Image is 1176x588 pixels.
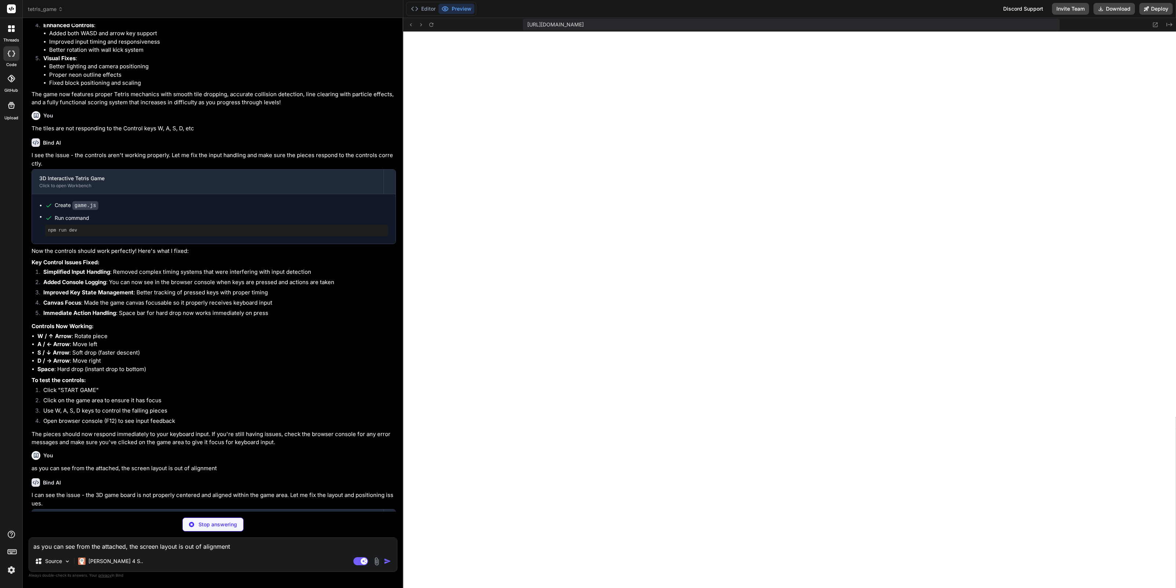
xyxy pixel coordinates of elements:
img: icon [384,558,391,565]
label: GitHub [4,87,18,94]
li: Click on the game area to ensure it has focus [37,396,396,407]
strong: Controls Now Working: [32,323,94,330]
li: Use W, A, S, D keys to control the falling pieces [37,407,396,417]
span: [URL][DOMAIN_NAME] [527,21,584,28]
strong: S / ↓ Arrow [37,349,69,356]
div: Create [55,202,98,209]
img: Claude 4 Sonnet [78,558,85,565]
img: Pick Models [64,558,70,565]
li: Improved input timing and responsiveness [49,38,396,46]
strong: D / → Arrow [37,357,70,364]
strong: Canvas Focus [43,299,81,306]
label: Upload [4,115,18,121]
strong: Immediate Action Handling [43,309,116,316]
strong: To test the controls: [32,377,86,384]
p: The pieces should now respond immediately to your keyboard input. If you're still having issues, ... [32,430,396,447]
label: threads [3,37,19,43]
li: : Removed complex timing systems that were interfering with input detection [37,268,396,278]
p: Now the controls should work perfectly! Here's what I fixed: [32,247,396,255]
iframe: Preview [403,32,1176,588]
strong: W / ↑ Arrow [37,333,72,340]
li: : Move right [37,357,396,365]
li: : Space bar for hard drop now works immediately on press [37,309,396,319]
li: : Hard drop (instant drop to bottom) [37,365,396,374]
h6: You [43,112,53,119]
p: [PERSON_NAME] 4 S.. [88,558,143,565]
div: Click to open Workbench [39,183,376,189]
li: : You can now see in the browser console when keys are pressed and actions are taken [37,278,396,288]
button: 3D Interactive Tetris GameClick to open Workbench [32,170,383,194]
strong: Enhanced Controls [43,22,94,29]
strong: Improved Key State Management [43,289,134,296]
li: : Better tracking of pressed keys with proper timing [37,288,396,299]
li: : Move left [37,340,396,349]
li: Fixed block positioning and scaling [49,79,396,87]
div: 3D Interactive Tetris Game [39,175,376,182]
strong: Key Control Issues Fixed: [32,259,99,266]
strong: Added Console Logging [43,279,106,286]
p: The game now features proper Tetris mechanics with smooth tile dropping, accurate collision detec... [32,90,396,107]
li: Open browser console (F12) to see input feedback [37,417,396,427]
strong: Simplified Input Handling [43,268,110,275]
button: Download [1093,3,1135,15]
li: : Soft drop (faster descent) [37,349,396,357]
p: I see the issue - the controls aren't working properly. Let me fix the input handling and make su... [32,151,396,168]
p: as you can see from the attached, the screen layout is out of alignment [32,464,396,473]
p: Source [45,558,62,565]
button: 3D Interactive Tetris GameClick to open Workbench [32,509,383,534]
img: settings [5,564,18,576]
span: tetris_game [28,6,63,13]
li: : Rotate piece [37,332,396,341]
li: Added both WASD and arrow key support [49,29,396,38]
label: code [6,62,17,68]
img: attachment [372,557,381,566]
p: The tiles are not responding to the Control keys W, A, S, D, etc [32,124,396,133]
p: I can see the issue - the 3D game board is not properly centered and aligned within the game area... [32,491,396,508]
h6: You [43,452,53,459]
p: : [43,21,396,30]
h6: Bind AI [43,479,61,486]
p: Stop answering [199,521,237,528]
code: game.js [72,201,98,210]
h6: Bind AI [43,139,61,146]
li: Better lighting and camera positioning [49,62,396,71]
div: Discord Support [999,3,1048,15]
pre: npm run dev [48,228,385,233]
p: : [43,54,396,63]
li: : Made the game canvas focusable so it properly receives keyboard input [37,299,396,309]
button: Editor [408,4,438,14]
button: Deploy [1139,3,1173,15]
p: Always double-check its answers. Your in Bind [29,572,397,579]
li: Better rotation with wall kick system [49,46,396,54]
span: Run command [55,214,388,222]
li: Proper neon outline effects [49,71,396,79]
strong: Visual Fixes [43,55,76,62]
button: Preview [438,4,474,14]
strong: A / ← Arrow [37,341,70,348]
button: Invite Team [1052,3,1089,15]
span: privacy [98,573,112,577]
strong: Space [37,366,54,373]
li: Click "START GAME" [37,386,396,396]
